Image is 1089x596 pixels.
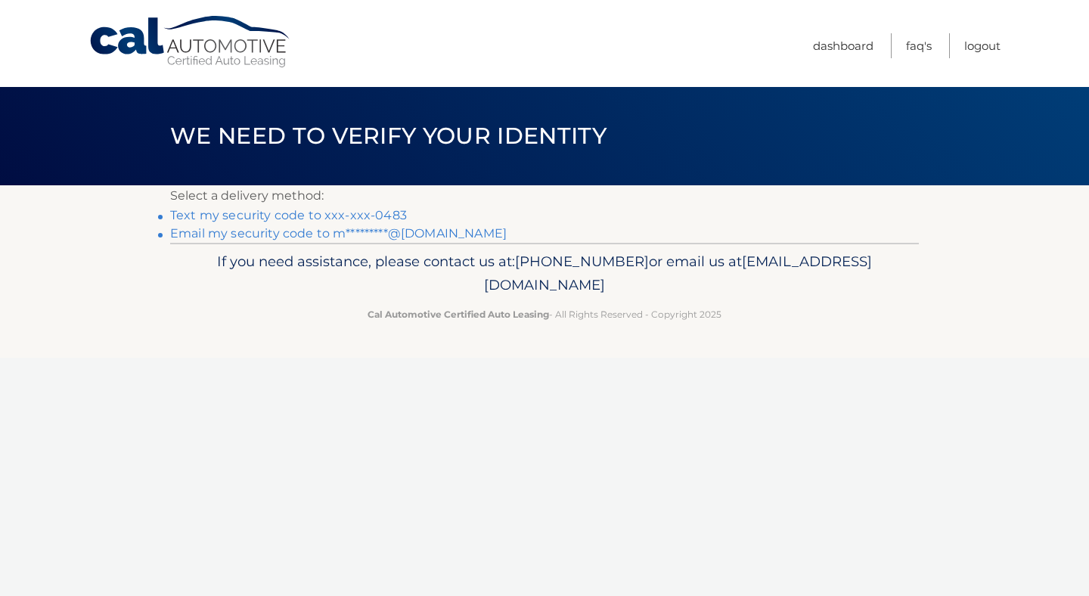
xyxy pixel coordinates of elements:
p: - All Rights Reserved - Copyright 2025 [180,306,909,322]
p: If you need assistance, please contact us at: or email us at [180,250,909,298]
a: Cal Automotive [88,15,293,69]
p: Select a delivery method: [170,185,919,206]
a: Email my security code to m*********@[DOMAIN_NAME] [170,226,507,241]
strong: Cal Automotive Certified Auto Leasing [368,309,549,320]
a: Text my security code to xxx-xxx-0483 [170,208,407,222]
a: Dashboard [813,33,873,58]
span: We need to verify your identity [170,122,607,150]
a: FAQ's [906,33,932,58]
span: [PHONE_NUMBER] [515,253,649,270]
a: Logout [964,33,1001,58]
